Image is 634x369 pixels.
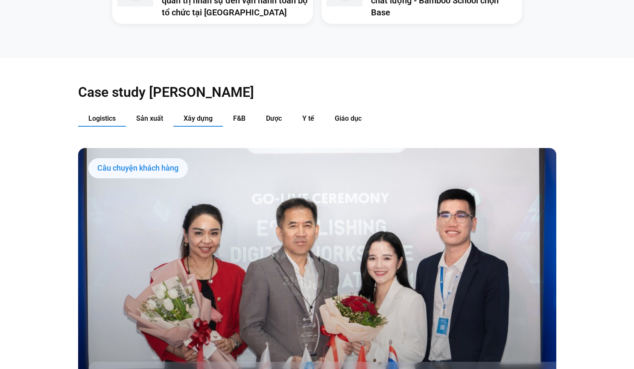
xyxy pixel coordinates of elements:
[184,114,213,122] span: Xây dựng
[88,114,116,122] span: Logistics
[302,114,314,122] span: Y tế
[136,114,163,122] span: Sản xuất
[335,114,362,122] span: Giáo dục
[233,114,245,122] span: F&B
[78,84,556,101] h2: Case study [PERSON_NAME]
[266,114,282,122] span: Dược
[88,158,188,179] div: Câu chuyện khách hàng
